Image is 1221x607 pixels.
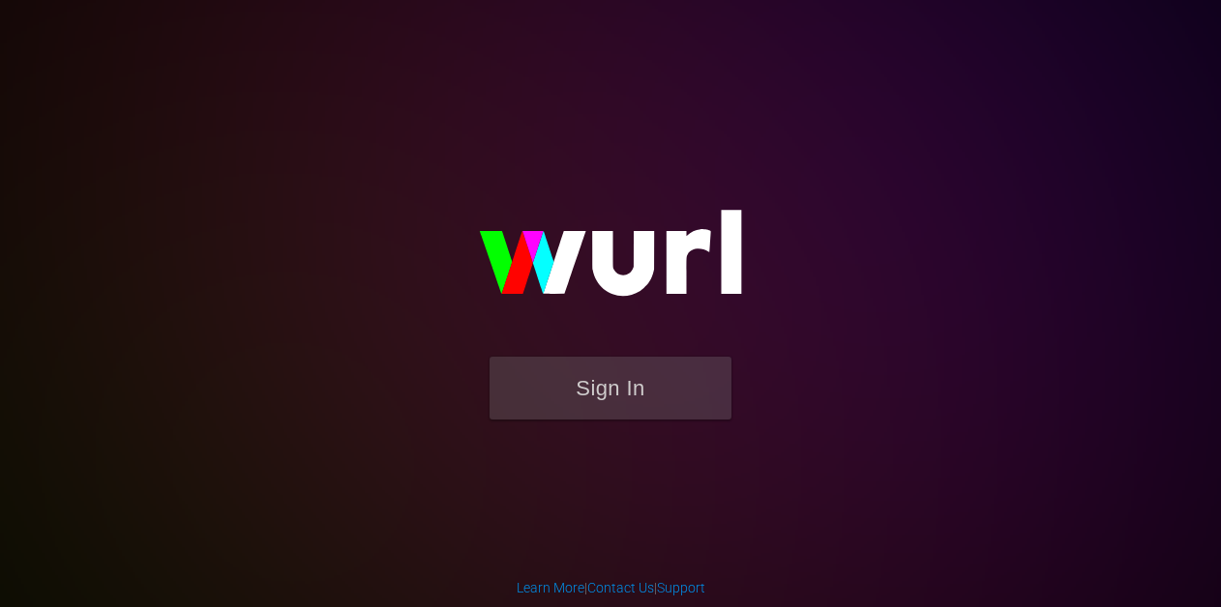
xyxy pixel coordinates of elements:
[657,580,705,595] a: Support
[517,580,584,595] a: Learn More
[517,578,705,597] div: | |
[417,168,804,356] img: wurl-logo-on-black-223613ac3d8ba8fe6dc639794a292ebdb59501304c7dfd60c99c58986ef67473.svg
[587,580,654,595] a: Contact Us
[490,357,731,419] button: Sign In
